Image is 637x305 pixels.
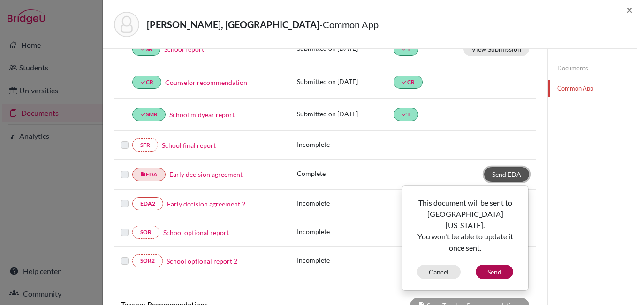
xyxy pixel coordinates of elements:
[132,226,159,239] a: SOR
[626,3,633,16] span: ×
[164,44,204,54] a: School report
[463,42,529,56] button: View Submission
[132,197,163,210] a: EDA2
[319,19,379,30] span: - Common App
[394,76,423,89] a: doneCR
[297,198,394,208] p: Incomplete
[297,139,394,149] p: Incomplete
[297,255,394,265] p: Incomplete
[394,43,418,56] a: doneT
[402,185,529,291] div: Send EDA
[402,112,407,117] i: done
[297,109,394,119] p: Submitted on [DATE]
[140,79,146,85] i: done
[140,171,146,177] i: insert_drive_file
[132,254,163,267] a: SOR2
[165,77,247,87] a: Counselor recommendation
[476,265,513,279] button: Send
[163,228,229,237] a: School optional report
[167,256,237,266] a: School optional report 2
[140,46,146,52] i: done
[140,112,146,117] i: done
[147,19,319,30] strong: [PERSON_NAME], [GEOGRAPHIC_DATA]
[548,60,637,76] a: Documents
[402,46,407,52] i: done
[548,80,637,97] a: Common App
[132,138,158,152] a: SFR
[394,108,418,121] a: doneT
[132,76,161,89] a: doneCR
[417,265,461,279] button: Cancel
[409,197,521,253] p: This document will be sent to [GEOGRAPHIC_DATA][US_STATE]. You won't be able to update it once sent.
[162,140,216,150] a: School final report
[169,110,235,120] a: School midyear report
[492,170,521,178] span: Send EDA
[297,76,394,86] p: Submitted on [DATE]
[169,169,243,179] a: Early decision agreement
[626,4,633,15] button: Close
[132,43,160,56] a: doneSR
[484,167,529,182] a: Send EDA
[297,168,394,178] p: Complete
[132,168,166,181] a: insert_drive_fileEDA
[297,227,394,236] p: Incomplete
[132,108,166,121] a: doneSMR
[167,199,245,209] a: Early decision agreement 2
[402,79,407,85] i: done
